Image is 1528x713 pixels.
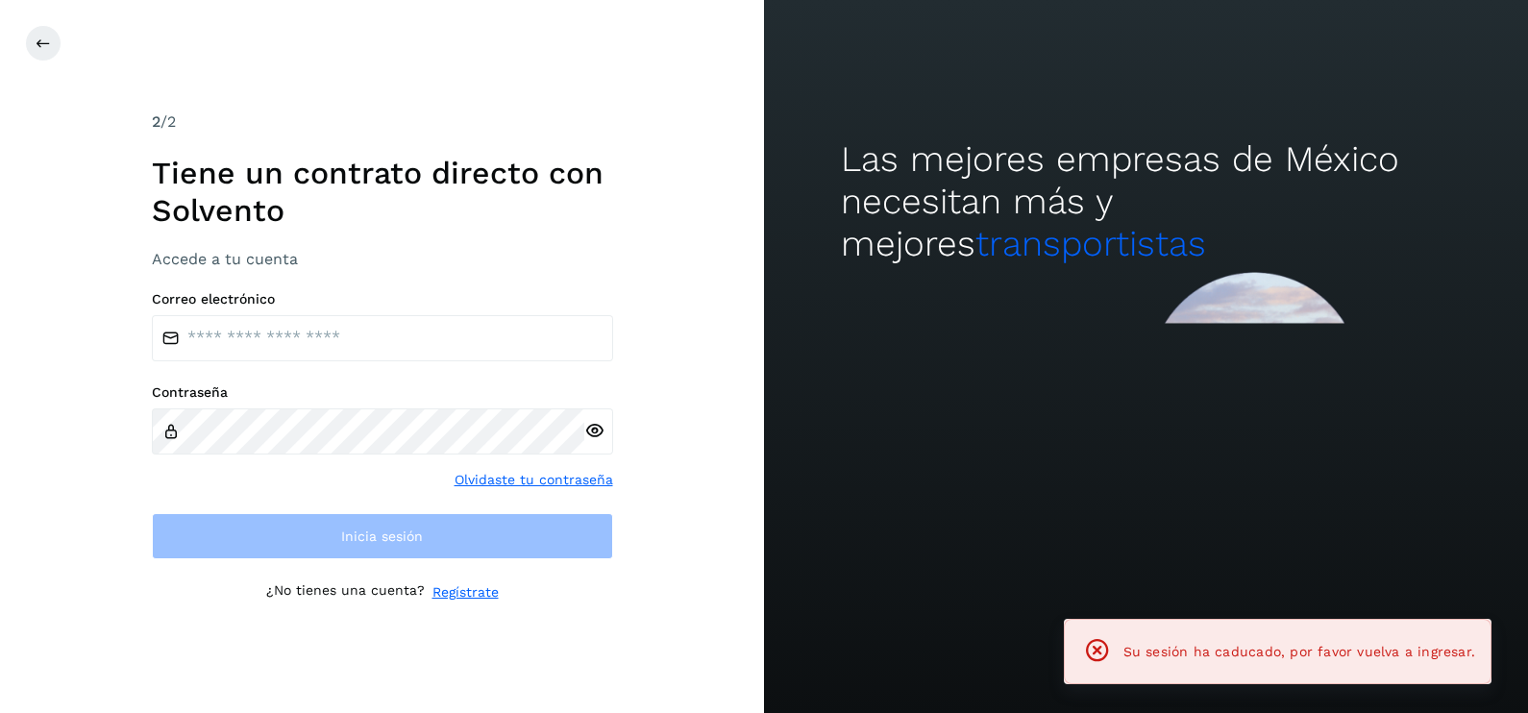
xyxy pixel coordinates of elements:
label: Contraseña [152,384,613,401]
h3: Accede a tu cuenta [152,250,613,268]
h1: Tiene un contrato directo con Solvento [152,155,613,229]
label: Correo electrónico [152,291,613,307]
a: Olvidaste tu contraseña [455,470,613,490]
button: Inicia sesión [152,513,613,559]
p: ¿No tienes una cuenta? [266,582,425,602]
span: 2 [152,112,160,131]
span: Inicia sesión [341,529,423,543]
span: Su sesión ha caducado, por favor vuelva a ingresar. [1123,644,1475,659]
div: /2 [152,111,613,134]
a: Regístrate [432,582,499,602]
span: transportistas [975,223,1206,264]
h2: Las mejores empresas de México necesitan más y mejores [841,138,1452,266]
